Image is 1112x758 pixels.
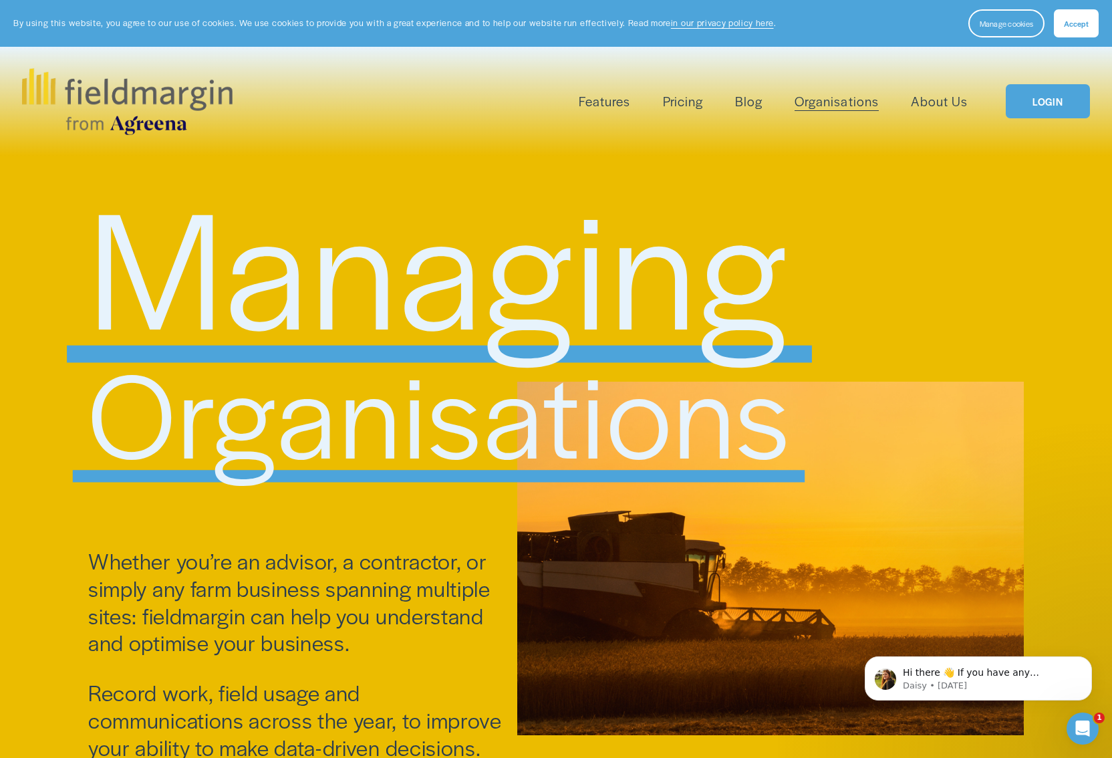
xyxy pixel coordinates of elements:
a: Pricing [663,90,703,112]
button: Manage cookies [968,9,1045,37]
img: fieldmargin.com [22,68,232,135]
a: folder dropdown [579,90,630,112]
iframe: Intercom live chat [1067,713,1099,745]
a: Organisations [795,90,878,112]
a: About Us [911,90,968,112]
span: Whether you’re an advisor, a contractor, or simply any farm business spanning multiple sites: fie... [88,545,495,657]
iframe: Intercom notifications message [845,628,1112,722]
a: Blog [735,90,762,112]
span: Manage cookies [980,18,1033,29]
a: in our privacy policy here [671,17,774,29]
button: Accept [1054,9,1099,37]
p: By using this website, you agree to our use of cookies. We use cookies to provide you with a grea... [13,17,776,29]
span: Accept [1064,18,1089,29]
span: 1 [1094,713,1105,723]
span: Organisations [88,328,792,493]
a: LOGIN [1006,84,1090,118]
span: Features [579,92,630,111]
span: Managing [88,148,789,377]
